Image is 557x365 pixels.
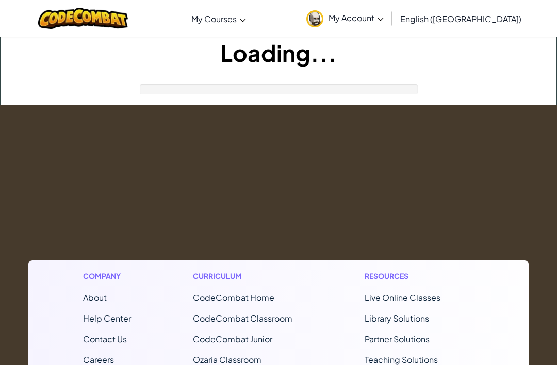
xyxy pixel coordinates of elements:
[191,13,237,24] span: My Courses
[38,8,128,29] img: CodeCombat logo
[329,12,384,23] span: My Account
[83,271,131,281] h1: Company
[193,334,272,344] a: CodeCombat Junior
[365,271,474,281] h1: Resources
[83,354,114,365] a: Careers
[365,334,430,344] a: Partner Solutions
[395,5,527,33] a: English ([GEOGRAPHIC_DATA])
[193,271,303,281] h1: Curriculum
[365,313,429,324] a: Library Solutions
[301,2,389,35] a: My Account
[400,13,521,24] span: English ([GEOGRAPHIC_DATA])
[83,292,107,303] a: About
[193,292,274,303] span: CodeCombat Home
[306,10,323,27] img: avatar
[365,292,440,303] a: Live Online Classes
[83,313,131,324] a: Help Center
[1,37,556,69] h1: Loading...
[193,313,292,324] a: CodeCombat Classroom
[83,334,127,344] span: Contact Us
[193,354,261,365] a: Ozaria Classroom
[186,5,251,33] a: My Courses
[365,354,438,365] a: Teaching Solutions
